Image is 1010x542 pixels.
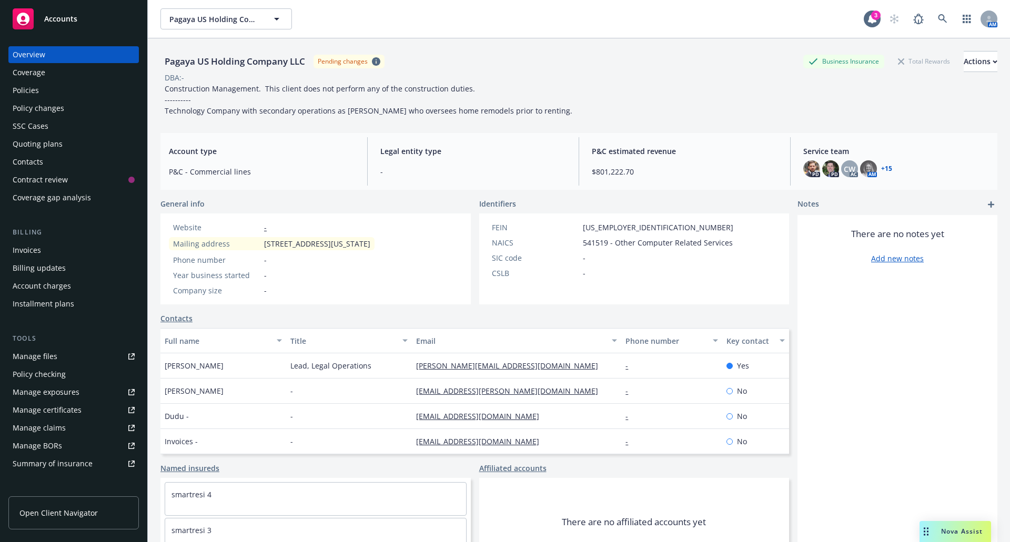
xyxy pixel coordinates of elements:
[737,411,747,422] span: No
[8,189,139,206] a: Coverage gap analysis
[851,228,944,240] span: There are no notes yet
[314,55,385,68] span: Pending changes
[625,361,637,371] a: -
[8,4,139,34] a: Accounts
[290,335,396,346] div: Title
[13,437,62,454] div: Manage BORs
[8,260,139,277] a: Billing updates
[13,118,48,135] div: SSC Cases
[479,463,547,474] a: Affiliated accounts
[726,335,773,346] div: Key contact
[169,146,355,157] span: Account type
[290,385,293,396] span: -
[264,222,267,232] a: -
[286,328,412,353] button: Title
[492,222,579,233] div: FEIN
[8,295,139,312] a: Installment plans
[165,385,224,396] span: [PERSON_NAME]
[803,146,989,157] span: Service team
[380,166,566,177] span: -
[625,436,637,446] a: -
[722,328,789,353] button: Key contact
[290,436,293,447] span: -
[13,189,91,206] div: Coverage gap analysis
[492,268,579,279] div: CSLB
[173,222,260,233] div: Website
[871,253,924,264] a: Add new notes
[884,8,905,29] a: Start snowing
[165,335,270,346] div: Full name
[8,278,139,294] a: Account charges
[416,436,548,446] a: [EMAIL_ADDRESS][DOMAIN_NAME]
[8,64,139,81] a: Coverage
[583,222,733,233] span: [US_EMPLOYER_IDENTIFICATION_NUMBER]
[13,46,45,63] div: Overview
[492,252,579,263] div: SIC code
[13,384,79,401] div: Manage exposures
[160,328,286,353] button: Full name
[822,160,839,177] img: photo
[416,386,607,396] a: [EMAIL_ADDRESS][PERSON_NAME][DOMAIN_NAME]
[13,295,74,312] div: Installment plans
[803,55,884,68] div: Business Insurance
[8,455,139,472] a: Summary of insurance
[871,11,881,20] div: 3
[592,166,777,177] span: $801,222.70
[165,411,189,422] span: Dudu -
[13,136,63,152] div: Quoting plans
[13,154,43,170] div: Contacts
[13,348,57,365] div: Manage files
[165,84,572,116] span: Construction Management. This client does not perform any of the construction duties. ---------- ...
[264,254,267,265] span: -
[8,366,139,383] a: Policy checking
[737,385,747,396] span: No
[173,285,260,296] div: Company size
[592,146,777,157] span: P&C estimated revenue
[19,507,98,518] span: Open Client Navigator
[173,270,260,281] div: Year business started
[416,411,548,421] a: [EMAIL_ADDRESS][DOMAIN_NAME]
[171,525,211,535] a: smartresi 3
[8,46,139,63] a: Overview
[8,348,139,365] a: Manage files
[625,386,637,396] a: -
[160,463,219,474] a: Named insureds
[932,8,953,29] a: Search
[290,360,371,371] span: Lead, Legal Operations
[956,8,977,29] a: Switch app
[803,160,820,177] img: photo
[8,437,139,454] a: Manage BORs
[264,238,370,249] span: [STREET_ADDRESS][US_STATE]
[8,242,139,259] a: Invoices
[908,8,929,29] a: Report a Bug
[8,136,139,152] a: Quoting plans
[412,328,621,353] button: Email
[160,55,309,68] div: Pagaya US Holding Company LLC
[173,254,260,265] div: Phone number
[562,516,706,528] span: There are no affiliated accounts yet
[173,238,260,249] div: Mailing address
[964,51,997,72] button: Actions
[416,335,605,346] div: Email
[583,252,585,263] span: -
[13,366,66,383] div: Policy checking
[8,402,139,418] a: Manage certificates
[160,198,205,209] span: General info
[13,455,93,472] div: Summary of insurance
[44,15,77,23] span: Accounts
[165,360,224,371] span: [PERSON_NAME]
[13,420,66,436] div: Manage claims
[380,146,566,157] span: Legal entity type
[941,527,983,536] span: Nova Assist
[165,436,198,447] span: Invoices -
[8,420,139,436] a: Manage claims
[920,521,991,542] button: Nova Assist
[13,82,39,99] div: Policies
[8,227,139,238] div: Billing
[964,52,997,71] div: Actions
[583,237,733,248] span: 541519 - Other Computer Related Services
[844,163,855,175] span: CW
[920,521,933,542] div: Drag to move
[171,489,211,499] a: smartresi 4
[737,360,749,371] span: Yes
